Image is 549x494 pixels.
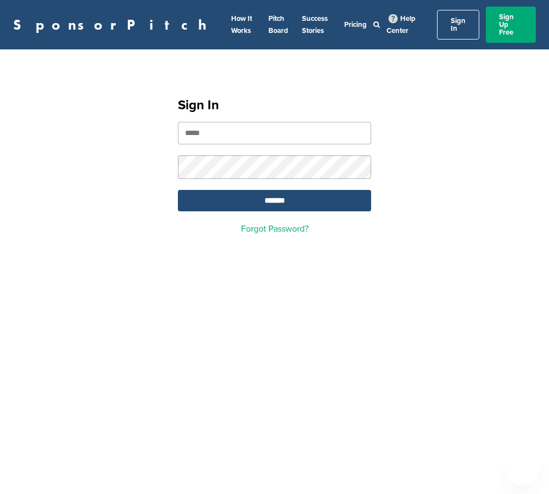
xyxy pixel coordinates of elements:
a: Sign In [437,10,479,40]
a: SponsorPitch [13,18,214,32]
a: Forgot Password? [241,223,309,234]
a: How It Works [231,14,252,35]
iframe: Button to launch messaging window [505,450,540,485]
a: Success Stories [302,14,328,35]
a: Sign Up Free [486,7,536,43]
a: Pricing [344,20,367,29]
h1: Sign In [178,96,371,115]
a: Pitch Board [268,14,288,35]
a: Help Center [386,12,416,37]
